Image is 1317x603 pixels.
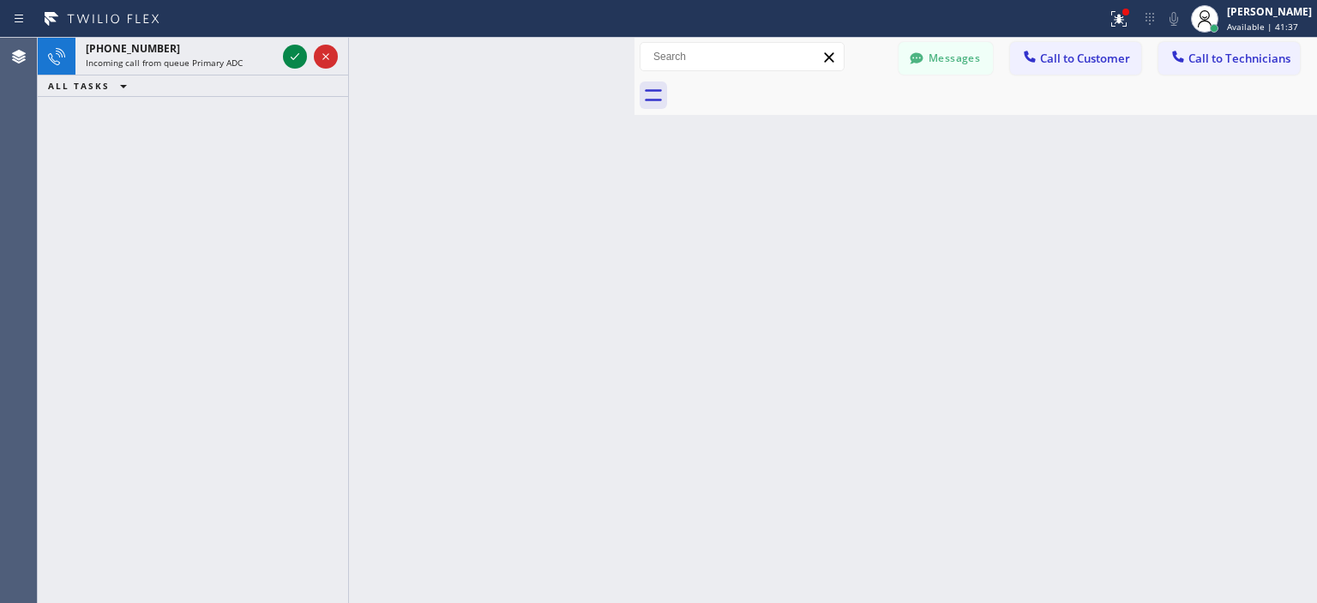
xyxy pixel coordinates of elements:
span: Call to Customer [1040,51,1130,66]
input: Search [640,43,844,70]
div: [PERSON_NAME] [1227,4,1312,19]
span: Incoming call from queue Primary ADC [86,57,243,69]
button: Mute [1162,7,1186,31]
button: Accept [283,45,307,69]
span: Available | 41:37 [1227,21,1298,33]
button: ALL TASKS [38,75,144,96]
span: ALL TASKS [48,80,110,92]
span: [PHONE_NUMBER] [86,41,180,56]
button: Call to Customer [1010,42,1141,75]
span: Call to Technicians [1188,51,1290,66]
button: Reject [314,45,338,69]
button: Call to Technicians [1158,42,1300,75]
button: Messages [899,42,993,75]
